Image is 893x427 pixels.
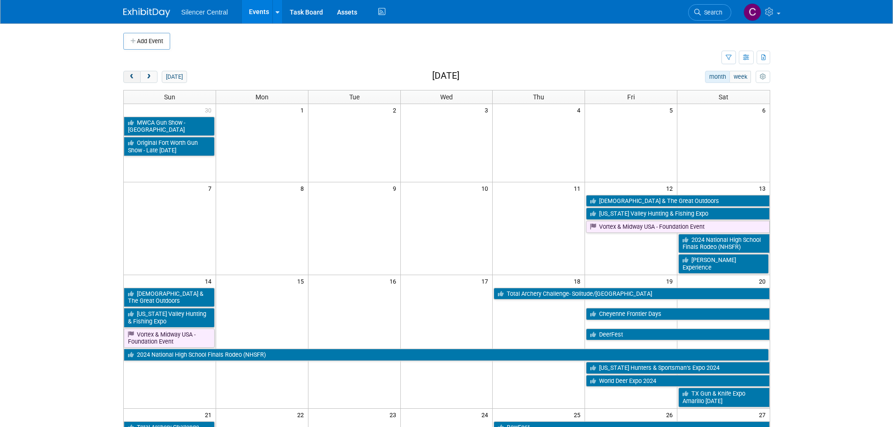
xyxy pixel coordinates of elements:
span: 15 [296,275,308,287]
a: Vortex & Midway USA - Foundation Event [586,221,769,233]
a: 2024 National High School Finals Rodeo (NHSFR) [678,234,769,253]
h2: [DATE] [432,71,459,81]
a: [DEMOGRAPHIC_DATA] & The Great Outdoors [586,195,769,207]
span: 21 [204,409,216,420]
span: 20 [758,275,770,287]
span: 23 [389,409,400,420]
span: 17 [480,275,492,287]
span: Sun [164,93,175,101]
a: DeerFest [586,329,769,341]
span: 30 [204,104,216,116]
span: 14 [204,275,216,287]
span: Silencer Central [181,8,228,16]
button: next [140,71,158,83]
span: Mon [255,93,269,101]
span: 6 [761,104,770,116]
img: Cade Cox [743,3,761,21]
span: 4 [576,104,585,116]
span: 9 [392,182,400,194]
a: [US_STATE] Hunters & Sportsman’s Expo 2024 [586,362,769,374]
span: Thu [533,93,544,101]
a: Total Archery Challenge- Solitude/[GEOGRAPHIC_DATA] [494,288,769,300]
span: 5 [668,104,677,116]
a: 2024 National High School Finals Rodeo (NHSFR) [124,349,769,361]
a: MWCA Gun Show - [GEOGRAPHIC_DATA] [124,117,215,136]
span: 26 [665,409,677,420]
span: 24 [480,409,492,420]
button: week [729,71,751,83]
span: 8 [300,182,308,194]
button: month [705,71,730,83]
span: 7 [207,182,216,194]
button: [DATE] [162,71,187,83]
span: 22 [296,409,308,420]
span: 12 [665,182,677,194]
span: 13 [758,182,770,194]
a: [US_STATE] Valley Hunting & Fishing Expo [124,308,215,327]
span: Tue [349,93,360,101]
span: 1 [300,104,308,116]
img: ExhibitDay [123,8,170,17]
span: 3 [484,104,492,116]
span: 10 [480,182,492,194]
button: Add Event [123,33,170,50]
span: 25 [573,409,585,420]
a: [US_STATE] Valley Hunting & Fishing Expo [586,208,769,220]
a: [PERSON_NAME] Experience [678,254,768,273]
a: [DEMOGRAPHIC_DATA] & The Great Outdoors [124,288,215,307]
a: Search [688,4,731,21]
button: prev [123,71,141,83]
span: 27 [758,409,770,420]
span: 19 [665,275,677,287]
a: TX Gun & Knife Expo Amarillo [DATE] [678,388,769,407]
span: Wed [440,93,453,101]
span: 16 [389,275,400,287]
span: 2 [392,104,400,116]
a: World Deer Expo 2024 [586,375,769,387]
a: Cheyenne Frontier Days [586,308,769,320]
span: Fri [627,93,635,101]
button: myCustomButton [756,71,770,83]
span: 11 [573,182,585,194]
i: Personalize Calendar [760,74,766,80]
a: Original Fort Worth Gun Show - Late [DATE] [124,137,215,156]
a: Vortex & Midway USA - Foundation Event [124,329,215,348]
span: Sat [719,93,728,101]
span: Search [701,9,722,16]
span: 18 [573,275,585,287]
